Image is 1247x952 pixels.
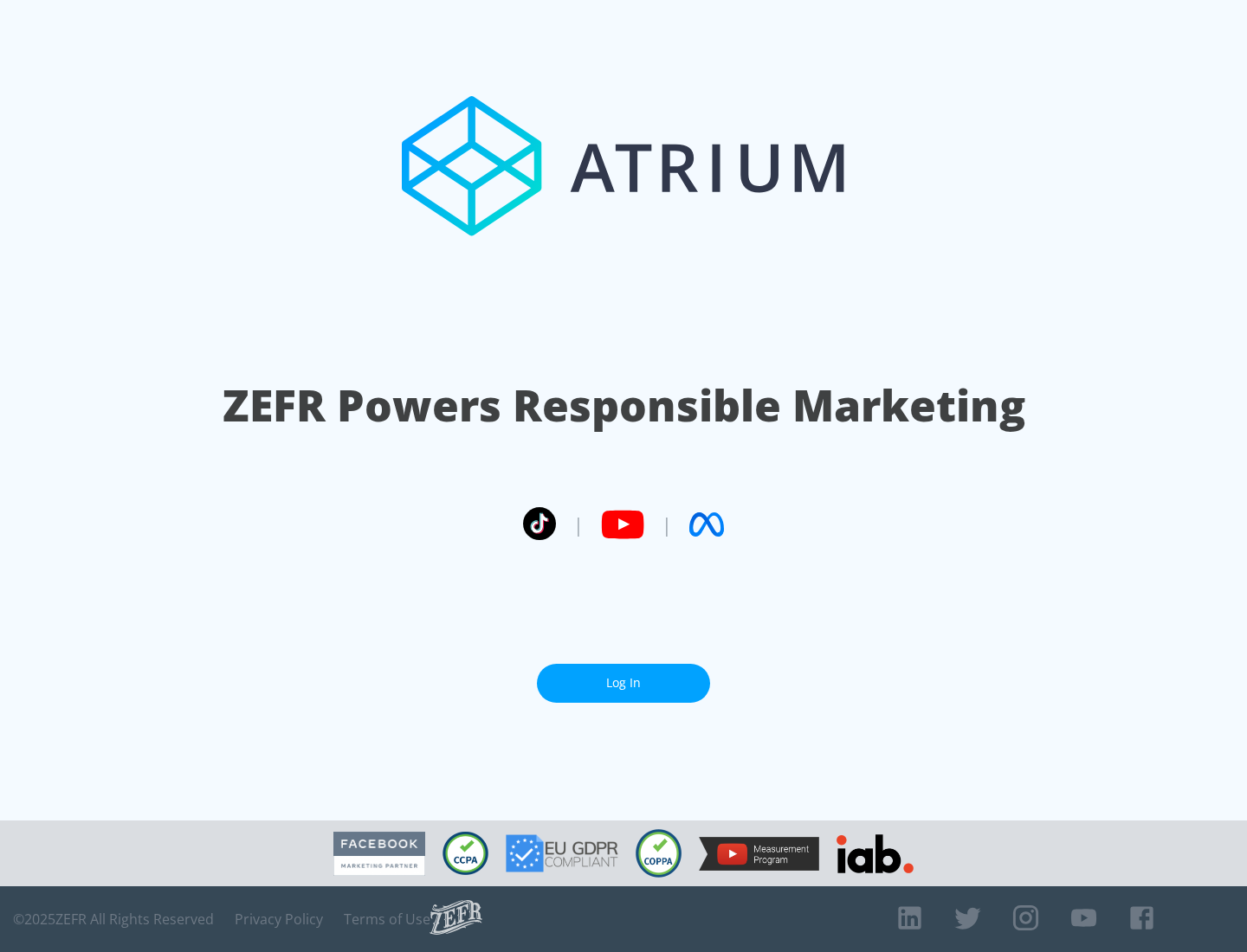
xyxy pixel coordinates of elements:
img: GDPR Compliant [506,834,618,872]
a: Privacy Policy [235,910,323,928]
img: COPPA Compliant [636,829,682,878]
img: CCPA Compliant [443,832,488,875]
span: © 2025 ZEFR All Rights Reserved [13,910,214,928]
span: | [573,511,584,537]
a: Log In [537,664,710,703]
img: Facebook Marketing Partner [333,832,425,876]
img: IAB [837,834,914,873]
h1: ZEFR Powers Responsible Marketing [223,376,1025,435]
a: Terms of Use [344,910,430,928]
span: | [662,511,672,537]
img: YouTube Measurement Program [699,837,819,871]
